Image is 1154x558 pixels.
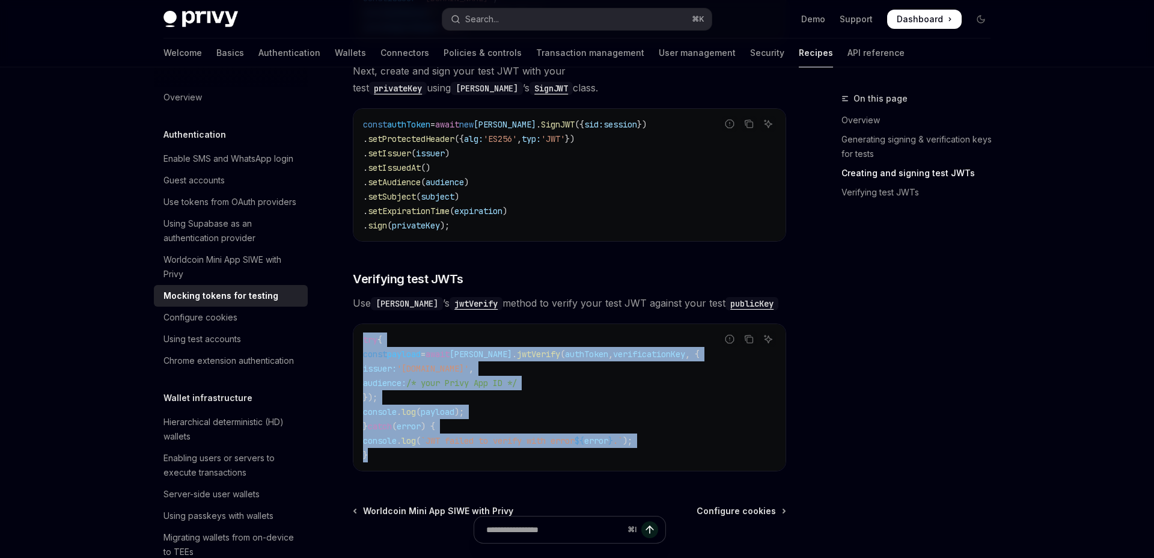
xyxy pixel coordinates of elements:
a: Worldcoin Mini App SIWE with Privy [154,249,308,285]
span: error [397,421,421,432]
span: ( [387,220,392,231]
a: Connectors [380,38,429,67]
a: jwtVerify [450,297,502,309]
a: SignJWT [530,82,573,94]
button: Send message [641,521,658,538]
h5: Wallet infrastructure [163,391,252,405]
span: alg: [464,133,483,144]
span: ); [454,406,464,417]
a: Server-side user wallets [154,483,308,505]
code: [PERSON_NAME] [451,82,523,95]
span: , [517,133,522,144]
a: API reference [847,38,905,67]
div: Chrome extension authentication [163,354,294,368]
span: /* your Privy App ID */ [406,378,517,388]
button: Report incorrect code [722,331,737,347]
code: publicKey [725,297,778,310]
button: Ask AI [760,116,776,132]
span: .` [613,435,623,446]
span: 'JWT' [541,133,565,144]
span: . [397,435,401,446]
span: = [430,119,435,130]
span: ( [560,349,565,360]
span: } [363,421,368,432]
span: audience: [363,378,406,388]
span: ( [392,421,397,432]
span: ({ [575,119,584,130]
button: Copy the contents from the code block [741,116,757,132]
div: Worldcoin Mini App SIWE with Privy [163,253,301,281]
span: ) [454,191,459,202]
span: const [363,349,387,360]
a: Use tokens from OAuth providers [154,191,308,213]
span: ( [411,148,416,159]
span: const [363,119,387,130]
span: '[DOMAIN_NAME]' [397,363,469,374]
span: issuer: [363,363,397,374]
span: }) [565,133,575,144]
span: . [363,162,368,173]
span: console [363,435,397,446]
a: Basics [216,38,244,67]
span: privateKey [392,220,440,231]
span: ( [416,191,421,202]
span: audience [426,177,464,188]
span: . [363,191,368,202]
input: Ask a question... [486,517,623,543]
span: jwtVerify [517,349,560,360]
code: [PERSON_NAME] [371,297,443,310]
a: Enable SMS and WhatsApp login [154,148,308,170]
span: Worldcoin Mini App SIWE with Privy [363,505,513,517]
span: ({ [454,133,464,144]
a: Authentication [258,38,320,67]
a: Wallets [335,38,366,67]
span: sign [368,220,387,231]
span: payload [387,349,421,360]
span: typ: [522,133,541,144]
a: Policies & controls [444,38,522,67]
span: catch [368,421,392,432]
span: payload [421,406,454,417]
a: Recipes [799,38,833,67]
button: Ask AI [760,331,776,347]
span: 'ES256' [483,133,517,144]
span: sid: [584,119,603,130]
span: issuer [416,148,445,159]
div: Enabling users or servers to execute transactions [163,451,301,480]
a: Hierarchical deterministic (HD) wallets [154,411,308,447]
div: Hierarchical deterministic (HD) wallets [163,415,301,444]
span: ) [464,177,469,188]
span: await [435,119,459,130]
div: Search... [465,12,499,26]
a: User management [659,38,736,67]
div: Using Supabase as an authentication provider [163,216,301,245]
span: = [421,349,426,360]
button: Copy the contents from the code block [741,331,757,347]
span: . [363,133,368,144]
div: Overview [163,90,202,105]
span: ( [416,406,421,417]
a: Welcome [163,38,202,67]
div: Using passkeys with wallets [163,509,273,523]
span: . [512,349,517,360]
span: } [608,435,613,446]
span: On this page [853,91,908,106]
span: SignJWT [541,119,575,130]
a: Guest accounts [154,170,308,191]
div: Use tokens from OAuth providers [163,195,296,209]
a: Generating signing & verification keys for tests [841,130,1000,164]
a: Overview [154,87,308,108]
span: () [421,162,430,173]
div: Enable SMS and WhatsApp login [163,152,293,166]
button: Toggle dark mode [971,10,991,29]
span: , [608,349,613,360]
code: SignJWT [530,82,573,95]
a: Using test accounts [154,328,308,350]
span: new [459,119,474,130]
span: }) [637,119,647,130]
a: Enabling users or servers to execute transactions [154,447,308,483]
span: authToken [565,349,608,360]
span: ( [450,206,454,216]
button: Report incorrect code [722,116,737,132]
a: Dashboard [887,10,962,29]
